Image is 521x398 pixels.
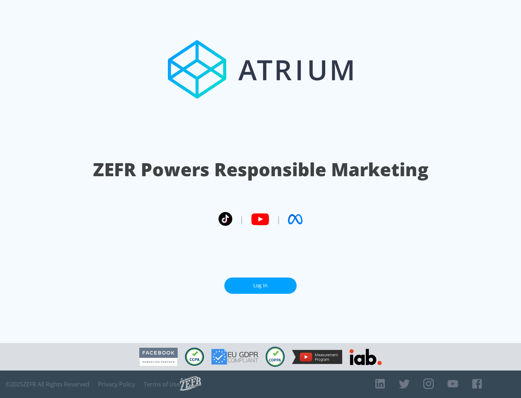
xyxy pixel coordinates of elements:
h1: ZEFR Powers Responsible Marketing [93,157,428,182]
img: CCPA Compliant [185,348,204,366]
img: COPPA Compliant [266,347,285,367]
a: Privacy Policy [98,381,135,388]
img: GDPR Compliant [211,349,258,365]
a: Terms of Use [144,381,180,388]
img: YouTube Measurement Program [292,350,342,364]
span: | [276,214,281,225]
img: Facebook Marketing Partner [139,348,178,366]
img: IAB [350,349,382,365]
a: Log In [224,278,297,294]
span: | [240,214,244,225]
span: © 2025 ZEFR All Rights Reserved [5,381,89,388]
